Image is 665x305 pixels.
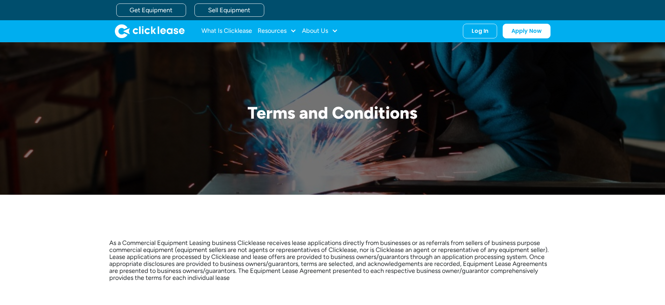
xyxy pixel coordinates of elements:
[472,28,488,35] div: Log In
[302,24,338,38] div: About Us
[116,3,186,17] a: Get Equipment
[115,24,185,38] a: home
[247,104,418,122] h1: Terms and Conditions
[503,24,551,38] a: Apply Now
[109,239,556,281] p: As a Commercial Equipment Leasing business Clicklease receives lease applications directly from b...
[258,24,296,38] div: Resources
[115,24,185,38] img: Clicklease logo
[201,24,252,38] a: What Is Clicklease
[194,3,264,17] a: Sell Equipment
